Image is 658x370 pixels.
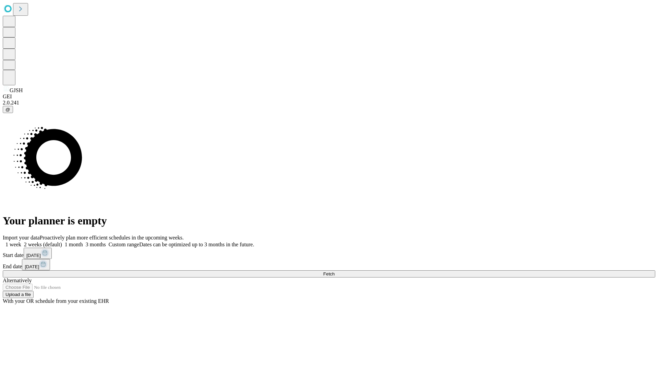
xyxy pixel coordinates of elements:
div: Start date [3,248,655,259]
button: Upload a file [3,291,34,298]
h1: Your planner is empty [3,214,655,227]
button: Fetch [3,270,655,277]
span: 1 week [5,242,21,247]
span: GJSH [10,87,23,93]
span: 3 months [86,242,106,247]
span: 2 weeks (default) [24,242,62,247]
span: Alternatively [3,277,32,283]
span: With your OR schedule from your existing EHR [3,298,109,304]
button: [DATE] [24,248,52,259]
span: [DATE] [26,253,41,258]
button: [DATE] [22,259,50,270]
button: @ [3,106,13,113]
span: @ [5,107,10,112]
div: GEI [3,94,655,100]
div: 2.0.241 [3,100,655,106]
span: [DATE] [25,264,39,269]
span: Dates can be optimized up to 3 months in the future. [139,242,254,247]
span: Proactively plan more efficient schedules in the upcoming weeks. [40,235,184,241]
span: Custom range [109,242,139,247]
span: 1 month [65,242,83,247]
span: Fetch [323,271,334,276]
span: Import your data [3,235,40,241]
div: End date [3,259,655,270]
